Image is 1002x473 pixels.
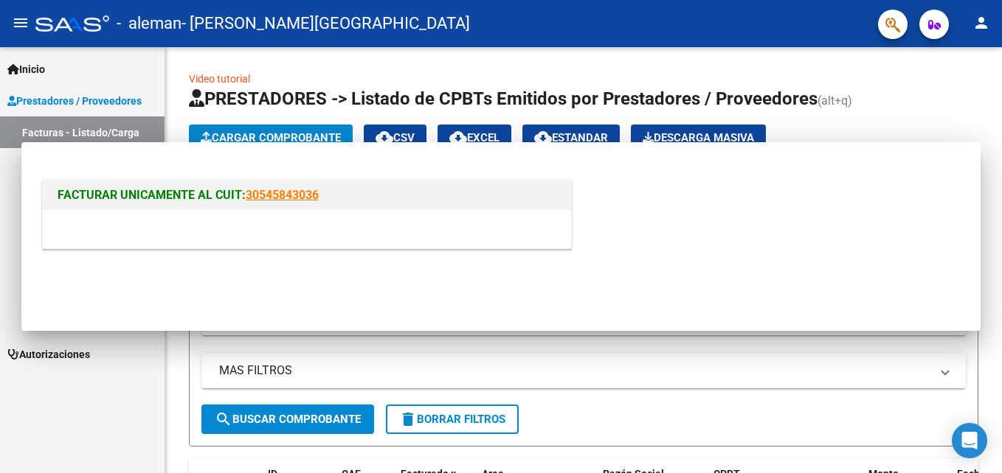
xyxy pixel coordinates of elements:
[643,131,754,144] span: Descarga Masiva
[7,93,142,109] span: Prestadores / Proveedores
[449,131,500,144] span: EXCEL
[246,188,319,202] a: 30545843036
[7,346,90,362] span: Autorizaciones
[182,7,470,40] span: - [PERSON_NAME][GEOGRAPHIC_DATA]
[117,7,182,40] span: - aleman
[376,128,393,146] mat-icon: cloud_download
[449,128,467,146] mat-icon: cloud_download
[58,188,246,202] span: FACTURAR UNICAMENTE AL CUIT:
[972,14,990,32] mat-icon: person
[219,362,930,379] mat-panel-title: MAS FILTROS
[189,88,818,109] span: PRESTADORES -> Listado de CPBTs Emitidos por Prestadores / Proveedores
[952,423,987,458] div: Open Intercom Messenger
[399,410,417,428] mat-icon: delete
[631,125,766,151] app-download-masive: Descarga masiva de comprobantes (adjuntos)
[215,413,361,426] span: Buscar Comprobante
[818,94,852,108] span: (alt+q)
[399,413,505,426] span: Borrar Filtros
[7,61,45,77] span: Inicio
[215,410,232,428] mat-icon: search
[12,14,30,32] mat-icon: menu
[189,73,250,85] a: Video tutorial
[534,128,552,146] mat-icon: cloud_download
[376,131,415,144] span: CSV
[201,131,341,144] span: Cargar Comprobante
[534,131,608,144] span: Estandar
